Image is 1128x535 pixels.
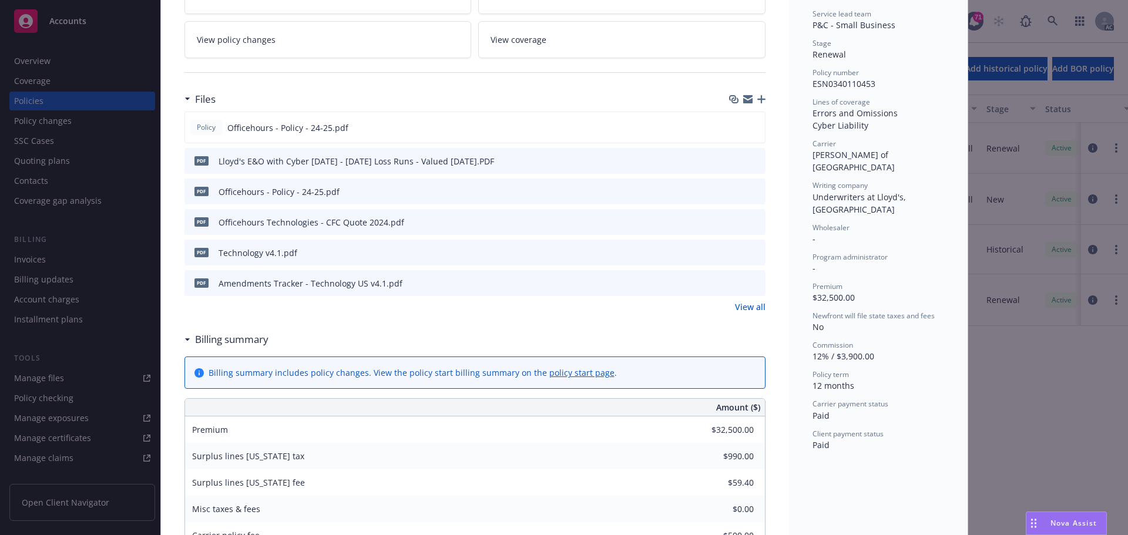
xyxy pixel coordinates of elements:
[192,424,228,435] span: Premium
[813,252,888,262] span: Program administrator
[684,474,761,492] input: 0.00
[813,281,842,291] span: Premium
[1050,518,1097,528] span: Nova Assist
[491,33,546,46] span: View coverage
[684,421,761,439] input: 0.00
[184,21,472,58] a: View policy changes
[813,191,908,215] span: Underwriters at Lloyd's, [GEOGRAPHIC_DATA]
[716,401,760,413] span: Amount ($)
[227,122,348,134] span: Officehours - Policy - 24-25.pdf
[549,367,615,378] a: policy start page
[750,186,761,198] button: preview file
[731,155,741,167] button: download file
[813,439,830,450] span: Paid
[1026,512,1041,534] div: Drag to move
[813,410,830,421] span: Paid
[813,9,871,19] span: Service lead team
[750,247,761,259] button: preview file
[813,340,853,350] span: Commission
[813,223,850,233] span: Wholesaler
[197,33,276,46] span: View policy changes
[219,277,402,290] div: Amendments Tracker - Technology US v4.1.pdf
[194,122,218,133] span: Policy
[813,68,859,78] span: Policy number
[813,19,895,31] span: P&C - Small Business
[813,78,875,89] span: ESN0340110453
[195,92,216,107] h3: Files
[813,399,888,409] span: Carrier payment status
[735,301,766,313] a: View all
[1026,512,1107,535] button: Nova Assist
[813,38,831,48] span: Stage
[813,233,815,244] span: -
[813,97,870,107] span: Lines of coverage
[192,477,305,488] span: Surplus lines [US_STATE] fee
[195,332,268,347] h3: Billing summary
[731,122,740,134] button: download file
[813,180,868,190] span: Writing company
[194,278,209,287] span: pdf
[813,380,854,391] span: 12 months
[184,332,268,347] div: Billing summary
[219,155,494,167] div: Lloyd's E&O with Cyber [DATE] - [DATE] Loss Runs - Valued [DATE].PDF
[194,217,209,226] span: pdf
[478,21,766,58] a: View coverage
[813,321,824,332] span: No
[731,247,741,259] button: download file
[731,216,741,228] button: download file
[813,369,849,379] span: Policy term
[813,49,846,60] span: Renewal
[750,277,761,290] button: preview file
[813,263,815,274] span: -
[209,366,617,379] div: Billing summary includes policy changes. View the policy start billing summary on the .
[813,107,944,119] div: Errors and Omissions
[813,311,935,321] span: Newfront will file state taxes and fees
[684,500,761,518] input: 0.00
[813,292,855,303] span: $32,500.00
[194,187,209,196] span: pdf
[731,277,741,290] button: download file
[750,155,761,167] button: preview file
[192,450,304,462] span: Surplus lines [US_STATE] tax
[813,351,874,362] span: 12% / $3,900.00
[731,186,741,198] button: download file
[813,139,836,149] span: Carrier
[194,156,209,165] span: PDF
[684,447,761,465] input: 0.00
[184,92,216,107] div: Files
[219,216,404,228] div: Officehours Technologies - CFC Quote 2024.pdf
[750,216,761,228] button: preview file
[813,429,884,439] span: Client payment status
[750,122,760,134] button: preview file
[219,186,340,198] div: Officehours - Policy - 24-25.pdf
[219,247,297,259] div: Technology v4.1.pdf
[194,248,209,257] span: pdf
[813,119,944,132] div: Cyber Liability
[192,503,260,514] span: Misc taxes & fees
[813,149,895,173] span: [PERSON_NAME] of [GEOGRAPHIC_DATA]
